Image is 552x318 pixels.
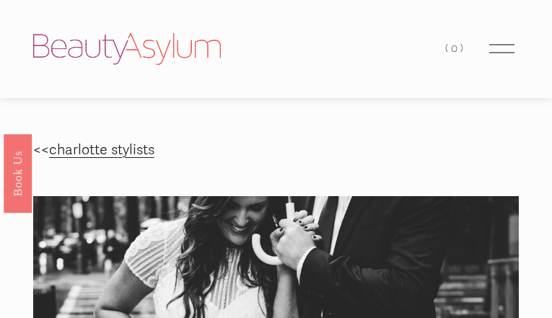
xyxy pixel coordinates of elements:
[4,133,32,212] a: Book Us
[445,42,451,55] span: (
[451,42,460,55] span: 0
[445,39,465,58] a: 0 items in cart
[49,141,154,159] a: charlotte stylists
[33,138,519,163] p: <<
[460,42,466,55] span: )
[33,33,221,65] img: Beauty Asylum | Bridal Hair &amp; Makeup Charlotte &amp; Atlanta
